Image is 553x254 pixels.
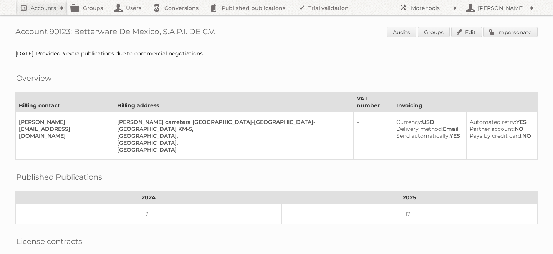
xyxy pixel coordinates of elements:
[396,119,460,125] div: USD
[476,4,526,12] h2: [PERSON_NAME]
[451,27,482,37] a: Edit
[470,132,531,139] div: NO
[483,27,538,37] a: Impersonate
[114,92,353,112] th: Billing address
[117,119,347,132] div: [PERSON_NAME] carretera [GEOGRAPHIC_DATA]-[GEOGRAPHIC_DATA]-[GEOGRAPHIC_DATA] KM-5,
[16,191,282,204] th: 2024
[281,204,537,224] td: 12
[117,139,347,146] div: [GEOGRAPHIC_DATA],
[411,4,449,12] h2: More tools
[353,112,393,160] td: –
[418,27,450,37] a: Groups
[396,132,450,139] span: Send automatically:
[393,92,537,112] th: Invoicing
[353,92,393,112] th: VAT number
[19,125,108,139] div: [EMAIL_ADDRESS][DOMAIN_NAME]
[16,204,282,224] td: 2
[470,132,522,139] span: Pays by credit card:
[117,132,347,139] div: [GEOGRAPHIC_DATA],
[387,27,416,37] a: Audits
[470,125,531,132] div: NO
[470,119,516,125] span: Automated retry:
[470,119,531,125] div: YES
[396,125,460,132] div: Email
[281,191,537,204] th: 2025
[117,146,347,153] div: [GEOGRAPHIC_DATA]
[396,132,460,139] div: YES
[31,4,56,12] h2: Accounts
[16,171,102,183] h2: Published Publications
[396,125,443,132] span: Delivery method:
[16,72,51,84] h2: Overview
[19,119,108,125] div: [PERSON_NAME]
[16,92,114,112] th: Billing contact
[15,27,538,38] h1: Account 90123: Betterware De Mexico, S.A.P.I. DE C.V.
[16,236,82,247] h2: License contracts
[470,125,515,132] span: Partner account:
[396,119,422,125] span: Currency:
[15,50,538,57] div: [DATE]. Provided 3 extra publications due to commercial negotiations.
